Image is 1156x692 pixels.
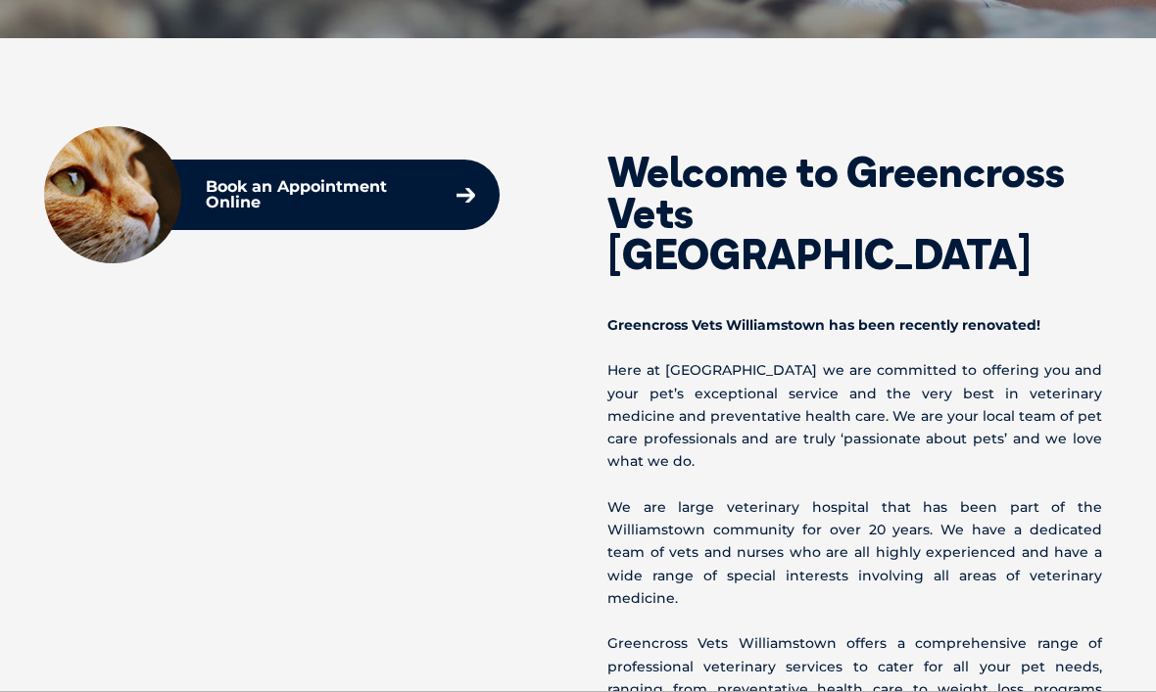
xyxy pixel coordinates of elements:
[607,496,1102,610] p: We are large veterinary hospital that has been part of the Williamstown community for over 20 yea...
[196,169,485,220] a: Book an Appointment Online
[607,152,1102,275] h2: Welcome to Greencross Vets [GEOGRAPHIC_DATA]
[607,359,1102,473] p: Here at [GEOGRAPHIC_DATA] we are committed to offering you and your pet’s exceptional service and...
[206,179,422,210] p: Book an Appointment Online
[607,316,1040,334] b: Greencross Vets Williamstown has been recently renovated!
